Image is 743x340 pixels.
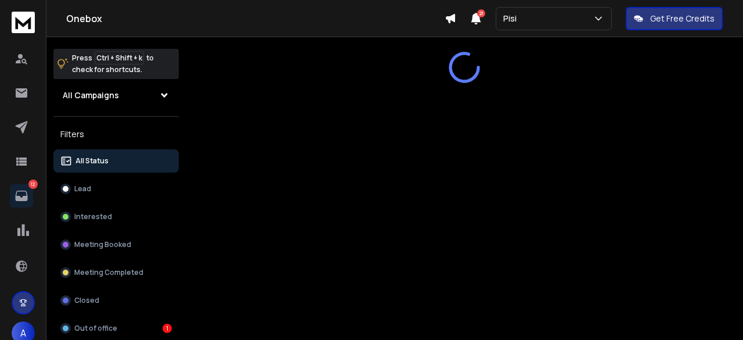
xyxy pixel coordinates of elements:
[74,240,131,249] p: Meeting Booked
[66,12,445,26] h1: Onebox
[12,12,35,33] img: logo
[53,149,179,173] button: All Status
[53,205,179,228] button: Interested
[53,84,179,107] button: All Campaigns
[95,51,144,65] span: Ctrl + Shift + k
[74,212,112,221] p: Interested
[503,13,521,24] p: Pisi
[53,126,179,142] h3: Filters
[53,177,179,201] button: Lead
[28,180,38,189] p: 12
[53,233,179,256] button: Meeting Booked
[650,13,715,24] p: Get Free Credits
[74,184,91,194] p: Lead
[72,52,154,76] p: Press to check for shortcuts.
[626,7,723,30] button: Get Free Credits
[75,156,109,166] p: All Status
[63,90,119,101] h1: All Campaigns
[74,324,117,333] p: Out of office
[10,184,33,207] a: 12
[477,9,485,17] span: 21
[53,289,179,312] button: Closed
[74,296,99,305] p: Closed
[53,261,179,284] button: Meeting Completed
[163,324,172,333] div: 1
[74,268,143,277] p: Meeting Completed
[53,317,179,340] button: Out of office1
